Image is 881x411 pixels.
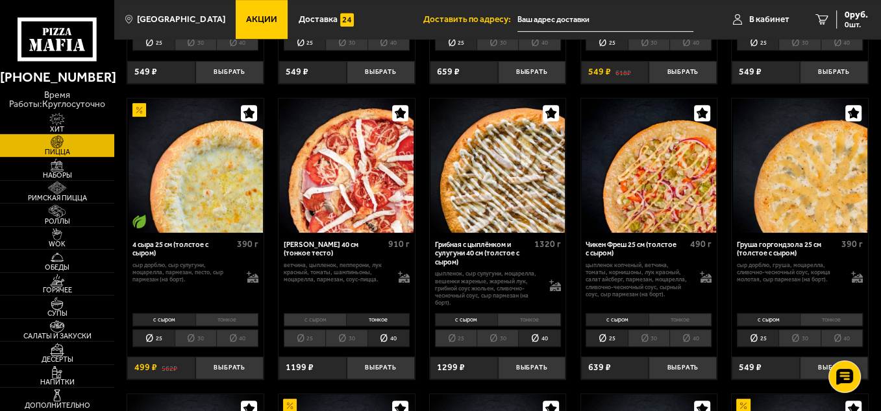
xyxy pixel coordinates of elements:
[132,34,174,51] li: 25
[237,239,258,250] span: 390 г
[435,270,540,307] p: цыпленок, сыр сулугуни, моцарелла, вешенки жареные, жареный лук, грибной соус Жюльен, сливочно-че...
[284,329,325,346] li: 25
[498,61,566,84] button: Выбрать
[628,329,669,346] li: 30
[586,261,691,298] p: цыпленок копченый, ветчина, томаты, корнишоны, лук красный, салат айсберг, пармезан, моцарелла, с...
[284,261,389,283] p: ветчина, цыпленок, пепперони, лук красный, томаты, шампиньоны, моцарелла, пармезан, соус-пицца.
[845,10,868,19] span: 0 руб.
[800,357,868,379] button: Выбрать
[737,241,838,258] div: Груша горгондзола 25 см (толстое с сыром)
[195,357,264,379] button: Выбрать
[175,34,216,51] li: 30
[737,313,800,327] li: с сыром
[739,363,762,372] span: 549 ₽
[325,329,367,346] li: 30
[340,13,354,27] img: 15daf4d41897b9f0e9f617042186c801.svg
[195,313,259,327] li: тонкое
[518,34,560,51] li: 40
[132,329,174,346] li: 25
[435,329,477,346] li: 25
[800,313,863,327] li: тонкое
[586,329,627,346] li: 25
[517,8,693,32] input: Ваш адрес доставки
[284,34,325,51] li: 25
[649,313,712,327] li: тонкое
[588,363,610,372] span: 639 ₽
[841,239,863,250] span: 390 г
[586,313,649,327] li: с сыром
[737,34,778,51] li: 25
[778,329,820,346] li: 30
[134,363,157,372] span: 499 ₽
[435,241,531,267] div: Грибная с цыплёнком и сулугуни 40 см (толстое с сыром)
[132,313,195,327] li: с сыром
[430,99,565,233] img: Грибная с цыплёнком и сулугуни 40 см (толстое с сыром)
[669,34,712,51] li: 40
[286,363,314,372] span: 1199 ₽
[497,313,561,327] li: тонкое
[649,357,717,379] button: Выбрать
[423,15,517,24] span: Доставить по адресу:
[649,61,717,84] button: Выбрать
[132,261,238,283] p: сыр дорблю, сыр сулугуни, моцарелла, пармезан, песто, сыр пармезан (на борт).
[279,99,414,233] img: Петровская 40 см (тонкое тесто)
[347,61,415,84] button: Выбрать
[517,8,693,32] span: бульвар Александра Грина, 1
[586,241,687,258] div: Чикен Фреш 25 см (толстое с сыром)
[325,34,367,51] li: 30
[137,15,225,24] span: [GEOGRAPHIC_DATA]
[845,21,868,29] span: 0 шт.
[367,329,410,346] li: 40
[286,67,308,76] span: 549 ₽
[477,329,518,346] li: 30
[435,34,477,51] li: 25
[477,34,518,51] li: 30
[737,261,842,283] p: сыр дорблю, груша, моцарелла, сливочно-чесночный соус, корица молотая, сыр пармезан (на борт).
[588,67,610,76] span: 549 ₽
[749,15,789,24] span: В кабинет
[821,329,863,346] li: 40
[498,357,566,379] button: Выбрать
[437,67,460,76] span: 659 ₽
[299,15,338,24] span: Доставка
[800,61,868,84] button: Выбрать
[347,357,415,379] button: Выбрать
[739,67,762,76] span: 549 ₽
[284,313,347,327] li: с сыром
[346,313,410,327] li: тонкое
[778,34,820,51] li: 30
[216,329,258,346] li: 40
[737,329,778,346] li: 25
[534,239,561,250] span: 1320 г
[175,329,216,346] li: 30
[669,329,712,346] li: 40
[628,34,669,51] li: 30
[435,313,498,327] li: с сыром
[216,34,258,51] li: 40
[367,34,410,51] li: 40
[388,239,410,250] span: 910 г
[284,241,385,258] div: [PERSON_NAME] 40 см (тонкое тесто)
[586,34,627,51] li: 25
[132,215,146,228] img: Вегетарианское блюдо
[132,103,146,117] img: Акционный
[582,99,716,233] img: Чикен Фреш 25 см (толстое с сыром)
[581,99,717,233] a: Чикен Фреш 25 см (толстое с сыром)
[430,99,566,233] a: Грибная с цыплёнком и сулугуни 40 см (толстое с сыром)
[518,329,560,346] li: 40
[134,67,157,76] span: 549 ₽
[132,241,234,258] div: 4 сыра 25 см (толстое с сыром)
[195,61,264,84] button: Выбрать
[437,363,465,372] span: 1299 ₽
[690,239,712,250] span: 490 г
[129,99,263,233] img: 4 сыра 25 см (толстое с сыром)
[615,67,631,76] s: 618 ₽
[279,99,415,233] a: Петровская 40 см (тонкое тесто)
[246,15,277,24] span: Акции
[127,99,264,233] a: АкционныйВегетарианское блюдо4 сыра 25 см (толстое с сыром)
[821,34,863,51] li: 40
[732,99,868,233] a: Груша горгондзола 25 см (толстое с сыром)
[733,99,867,233] img: Груша горгондзола 25 см (толстое с сыром)
[162,363,177,372] s: 562 ₽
